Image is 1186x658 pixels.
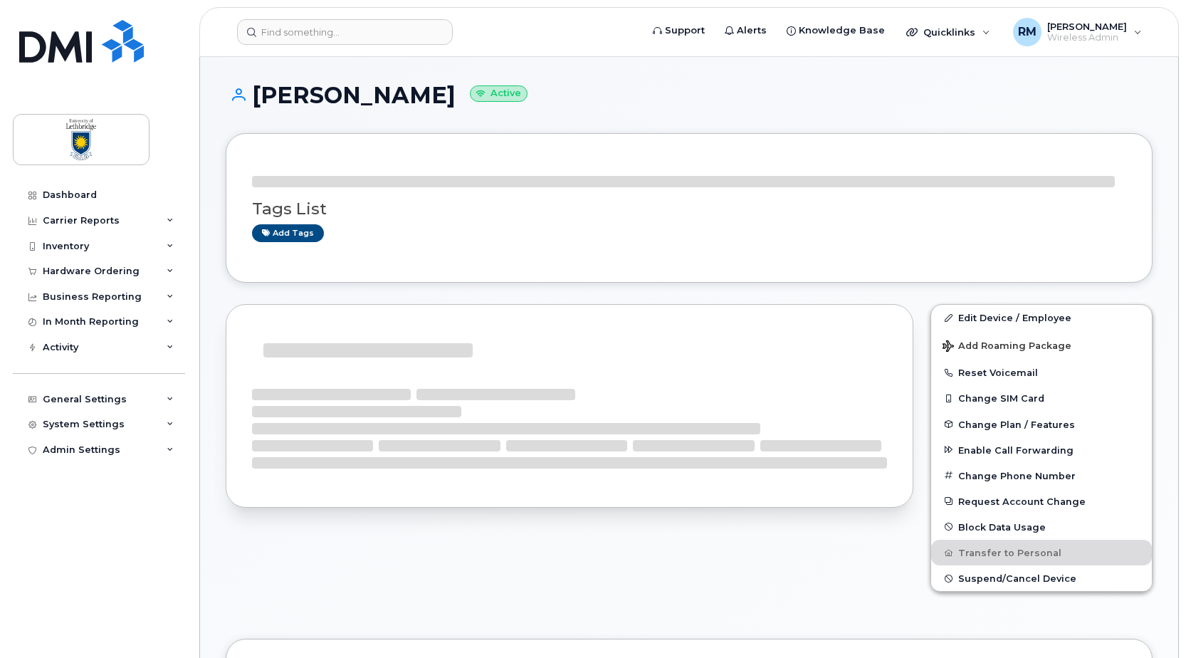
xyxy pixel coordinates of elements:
[226,83,1153,108] h1: [PERSON_NAME]
[931,463,1152,489] button: Change Phone Number
[931,385,1152,411] button: Change SIM Card
[931,305,1152,330] a: Edit Device / Employee
[958,419,1075,429] span: Change Plan / Features
[931,437,1152,463] button: Enable Call Forwarding
[931,489,1152,514] button: Request Account Change
[252,200,1126,218] h3: Tags List
[958,444,1074,455] span: Enable Call Forwarding
[931,565,1152,591] button: Suspend/Cancel Device
[931,514,1152,540] button: Block Data Usage
[943,340,1071,354] span: Add Roaming Package
[931,330,1152,360] button: Add Roaming Package
[958,573,1076,584] span: Suspend/Cancel Device
[931,540,1152,565] button: Transfer to Personal
[470,85,528,102] small: Active
[252,224,324,242] a: Add tags
[931,412,1152,437] button: Change Plan / Features
[931,360,1152,385] button: Reset Voicemail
